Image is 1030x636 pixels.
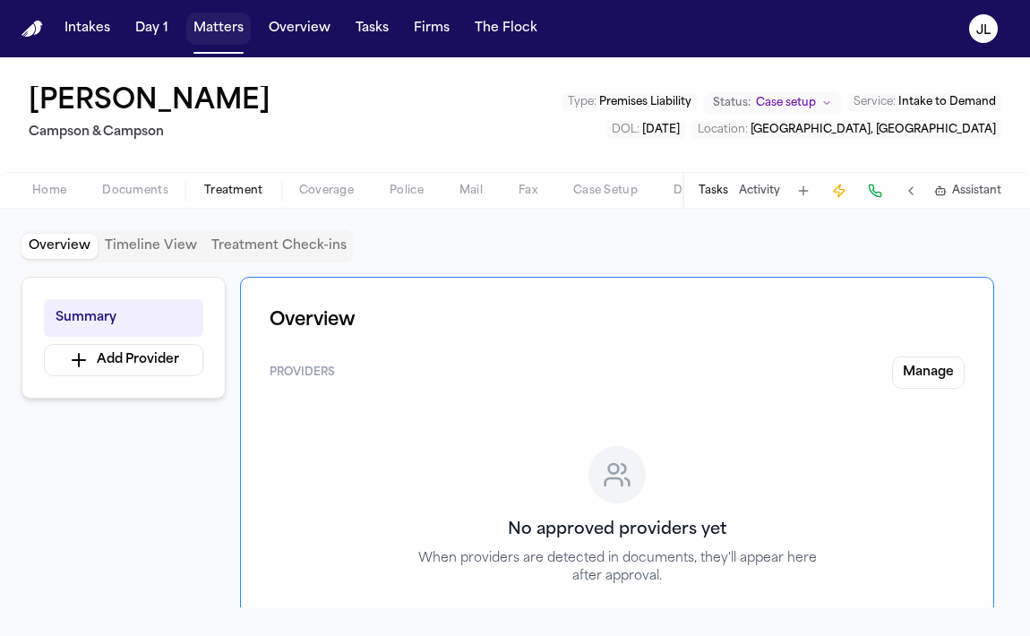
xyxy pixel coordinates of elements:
[612,125,639,135] span: DOL :
[713,96,751,110] span: Status:
[863,178,888,203] button: Make a Call
[642,125,680,135] span: [DATE]
[468,13,545,45] button: The Flock
[562,93,697,111] button: Edit Type: Premises Liability
[791,178,816,203] button: Add Task
[128,13,176,45] button: Day 1
[44,299,203,337] button: Summary
[739,184,780,198] button: Activity
[204,184,263,198] span: Treatment
[674,184,722,198] span: Demand
[751,125,996,135] span: [GEOGRAPHIC_DATA], [GEOGRAPHIC_DATA]
[21,21,43,38] a: Home
[29,86,270,118] h1: [PERSON_NAME]
[29,86,270,118] button: Edit matter name
[952,184,1001,198] span: Assistant
[44,344,203,376] button: Add Provider
[704,92,841,114] button: Change status from Case setup
[698,125,748,135] span: Location :
[508,518,726,543] h3: No approved providers yet
[98,234,204,259] button: Timeline View
[756,96,816,110] span: Case setup
[407,13,457,45] button: Firms
[21,234,98,259] button: Overview
[599,97,691,107] span: Premises Liability
[270,306,965,335] h1: Overview
[892,357,965,389] button: Manage
[186,13,251,45] button: Matters
[519,184,537,198] span: Fax
[568,97,597,107] span: Type :
[827,178,852,203] button: Create Immediate Task
[57,13,117,45] button: Intakes
[262,13,338,45] button: Overview
[459,184,483,198] span: Mail
[854,97,896,107] span: Service :
[699,184,728,198] button: Tasks
[21,21,43,38] img: Finch Logo
[573,184,638,198] span: Case Setup
[348,13,396,45] button: Tasks
[32,184,66,198] span: Home
[390,184,424,198] span: Police
[29,122,278,143] h2: Campson & Campson
[606,121,685,139] button: Edit DOL: 2025-06-07
[204,234,354,259] button: Treatment Check-ins
[270,365,335,380] span: Providers
[898,97,996,107] span: Intake to Demand
[102,184,168,198] span: Documents
[848,93,1001,111] button: Edit Service: Intake to Demand
[976,24,991,37] text: JL
[692,121,1001,139] button: Edit Location: Bronx, NY
[299,184,354,198] span: Coverage
[416,550,818,586] p: When providers are detected in documents, they'll appear here after approval.
[934,184,1001,198] button: Assistant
